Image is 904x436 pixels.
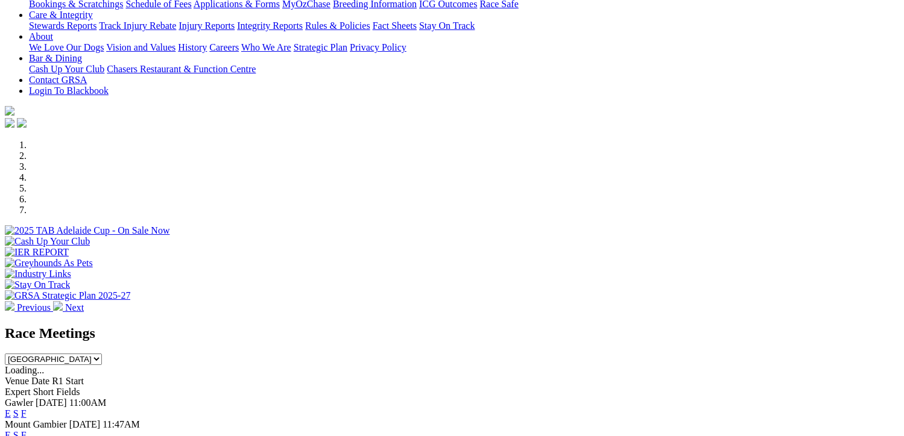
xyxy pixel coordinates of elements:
[179,20,235,31] a: Injury Reports
[5,408,11,419] a: E
[5,258,93,269] img: Greyhounds As Pets
[29,42,899,53] div: About
[237,20,303,31] a: Integrity Reports
[419,20,475,31] a: Stay On Track
[29,10,93,20] a: Care & Integrity
[373,20,417,31] a: Fact Sheets
[350,42,406,52] a: Privacy Policy
[36,397,67,408] span: [DATE]
[5,236,90,247] img: Cash Up Your Club
[56,387,80,397] span: Fields
[53,302,84,313] a: Next
[29,20,96,31] a: Stewards Reports
[99,20,176,31] a: Track Injury Rebate
[5,269,71,279] img: Industry Links
[13,408,19,419] a: S
[29,53,82,63] a: Bar & Dining
[178,42,207,52] a: History
[29,64,899,75] div: Bar & Dining
[29,75,87,85] a: Contact GRSA
[52,376,84,386] span: R1 Start
[5,376,29,386] span: Venue
[5,302,53,313] a: Previous
[5,325,899,341] h2: Race Meetings
[29,42,104,52] a: We Love Our Dogs
[209,42,239,52] a: Careers
[5,419,67,429] span: Mount Gambier
[5,290,130,301] img: GRSA Strategic Plan 2025-27
[294,42,347,52] a: Strategic Plan
[5,118,14,128] img: facebook.svg
[5,225,170,236] img: 2025 TAB Adelaide Cup - On Sale Now
[5,279,70,290] img: Stay On Track
[31,376,49,386] span: Date
[29,20,899,31] div: Care & Integrity
[5,247,69,258] img: IER REPORT
[33,387,54,397] span: Short
[5,397,33,408] span: Gawler
[53,301,63,311] img: chevron-right-pager-white.svg
[5,387,31,397] span: Expert
[17,302,51,313] span: Previous
[69,397,107,408] span: 11:00AM
[69,419,101,429] span: [DATE]
[107,64,256,74] a: Chasers Restaurant & Function Centre
[5,106,14,116] img: logo-grsa-white.png
[305,20,370,31] a: Rules & Policies
[29,31,53,42] a: About
[5,301,14,311] img: chevron-left-pager-white.svg
[106,42,175,52] a: Vision and Values
[103,419,140,429] span: 11:47AM
[65,302,84,313] span: Next
[17,118,27,128] img: twitter.svg
[21,408,27,419] a: F
[29,86,109,96] a: Login To Blackbook
[5,365,44,375] span: Loading...
[29,64,104,74] a: Cash Up Your Club
[241,42,291,52] a: Who We Are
